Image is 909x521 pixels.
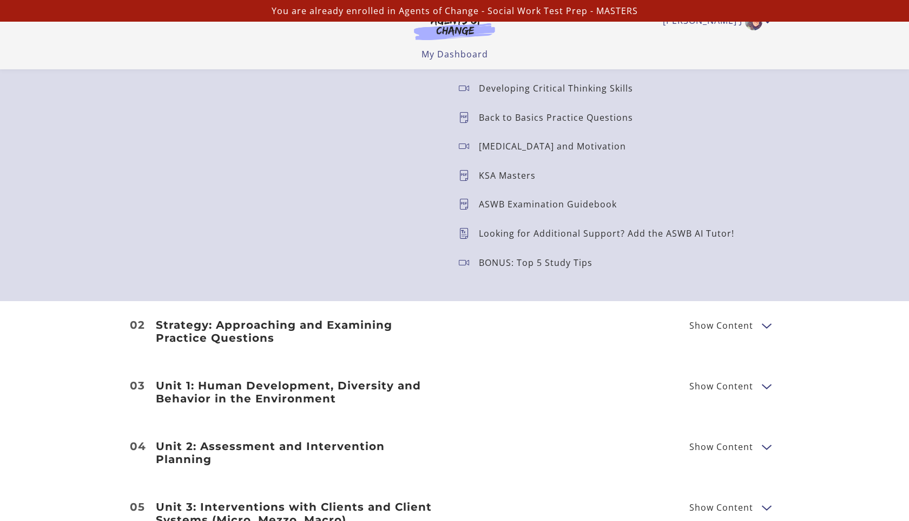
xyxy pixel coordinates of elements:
[762,440,770,453] button: Show Content
[762,500,770,514] button: Show Content
[479,142,635,151] p: [MEDICAL_DATA] and Motivation
[689,503,753,512] span: Show Content
[421,48,488,60] a: My Dashboard
[663,13,765,30] a: Toggle menu
[479,229,743,238] p: Looking for Additional Support? Add the ASWB AI Tutor!
[479,171,544,180] p: KSA Masters
[479,113,642,122] p: Back to Basics Practice Questions
[479,84,642,93] p: Developing Critical Thinking Skills
[130,380,145,391] span: 03
[156,379,442,405] h3: Unit 1: Human Development, Diversity and Behavior in the Environment
[479,258,601,267] p: BONUS: Top 5 Study Tips
[762,318,770,332] button: Show Content
[4,4,905,17] p: You are already enrolled in Agents of Change - Social Work Test Prep - MASTERS
[689,321,753,330] span: Show Content
[130,502,145,512] span: 05
[762,379,770,393] button: Show Content
[130,320,145,330] span: 02
[403,15,506,40] img: Agents of Change Logo
[479,200,625,209] p: ASWB Examination Guidebook
[689,382,753,390] span: Show Content
[156,440,442,466] h3: Unit 2: Assessment and Intervention Planning
[156,318,442,344] h3: Strategy: Approaching and Examining Practice Questions
[130,441,146,452] span: 04
[689,442,753,451] span: Show Content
